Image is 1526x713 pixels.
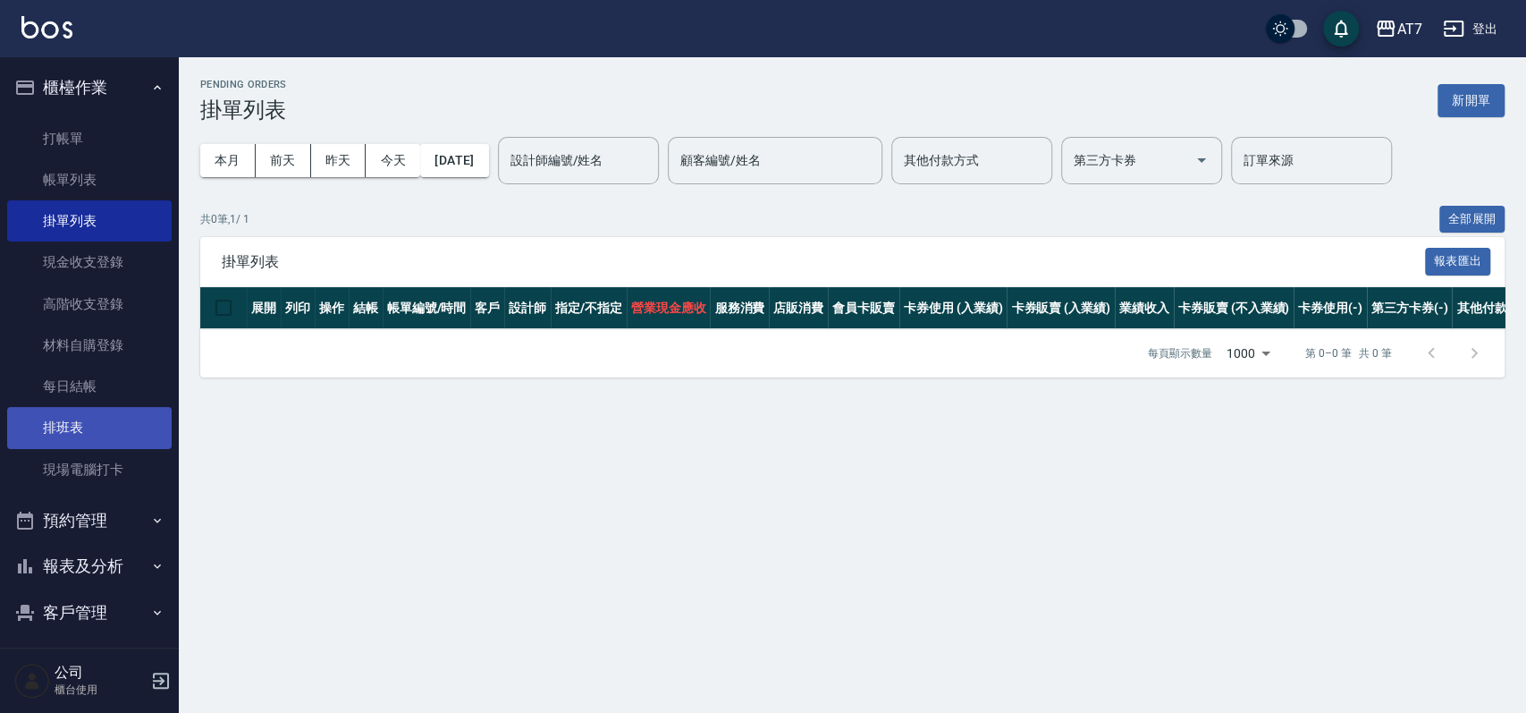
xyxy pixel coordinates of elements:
th: 卡券販賣 (入業績) [1007,287,1115,329]
button: 報表匯出 [1425,248,1491,276]
button: 昨天 [311,144,367,177]
th: 卡券使用(-) [1294,287,1367,329]
img: Logo [21,16,72,38]
th: 帳單編號/時間 [383,287,471,329]
button: 本月 [200,144,256,177]
a: 報表匯出 [1425,252,1491,269]
th: 操作 [315,287,349,329]
button: 員工及薪資 [7,635,172,682]
th: 第三方卡券(-) [1367,287,1453,329]
th: 卡券使用 (入業績) [899,287,1007,329]
button: 報表及分析 [7,543,172,590]
a: 現場電腦打卡 [7,449,172,490]
h2: Pending Orders [200,79,287,90]
button: AT7 [1368,11,1429,47]
button: 預約管理 [7,497,172,544]
a: 材料自購登錄 [7,325,172,366]
th: 營業現金應收 [627,287,711,329]
th: 指定/不指定 [551,287,627,329]
img: Person [14,663,50,699]
th: 店販消費 [769,287,828,329]
a: 排班表 [7,407,172,448]
th: 卡券販賣 (不入業績) [1174,287,1294,329]
button: 全部展開 [1439,206,1505,233]
th: 會員卡販賣 [828,287,899,329]
p: 共 0 筆, 1 / 1 [200,211,249,227]
button: save [1323,11,1359,47]
th: 業績收入 [1115,287,1174,329]
a: 帳單列表 [7,159,172,200]
p: 第 0–0 筆 共 0 筆 [1305,345,1392,361]
button: 前天 [256,144,311,177]
th: 展開 [247,287,281,329]
span: 掛單列表 [222,253,1425,271]
a: 現金收支登錄 [7,242,172,283]
th: 列印 [281,287,315,329]
th: 結帳 [349,287,383,329]
a: 高階收支登錄 [7,284,172,325]
h3: 掛單列表 [200,98,287,123]
button: 新開單 [1437,84,1505,117]
th: 服務消費 [710,287,769,329]
th: 客戶 [470,287,504,329]
th: 設計師 [504,287,551,329]
div: AT7 [1396,18,1421,40]
button: 客戶管理 [7,590,172,636]
a: 新開單 [1437,91,1505,108]
button: [DATE] [420,144,488,177]
p: 每頁顯示數量 [1148,345,1212,361]
button: 登出 [1436,13,1505,46]
a: 掛單列表 [7,200,172,242]
div: 1000 [1219,329,1277,378]
a: 打帳單 [7,118,172,159]
button: 今天 [366,144,420,177]
button: Open [1187,146,1216,174]
button: 櫃檯作業 [7,64,172,111]
h5: 公司 [55,664,146,682]
a: 每日結帳 [7,366,172,407]
p: 櫃台使用 [55,682,146,698]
